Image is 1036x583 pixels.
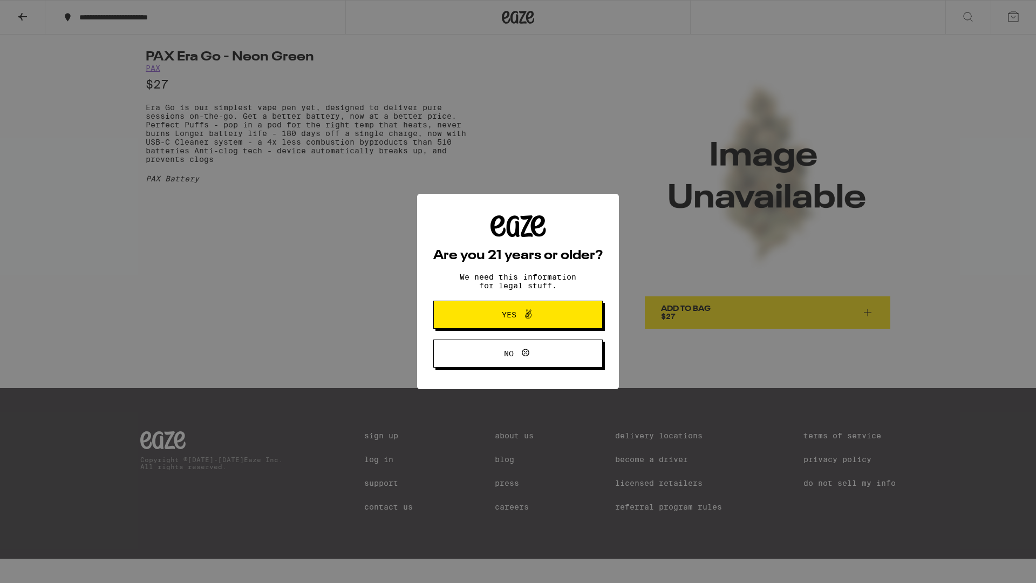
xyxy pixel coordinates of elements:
[502,311,516,318] span: Yes
[433,340,603,368] button: No
[433,249,603,262] h2: Are you 21 years or older?
[504,350,514,357] span: No
[451,273,585,290] p: We need this information for legal stuff.
[433,301,603,329] button: Yes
